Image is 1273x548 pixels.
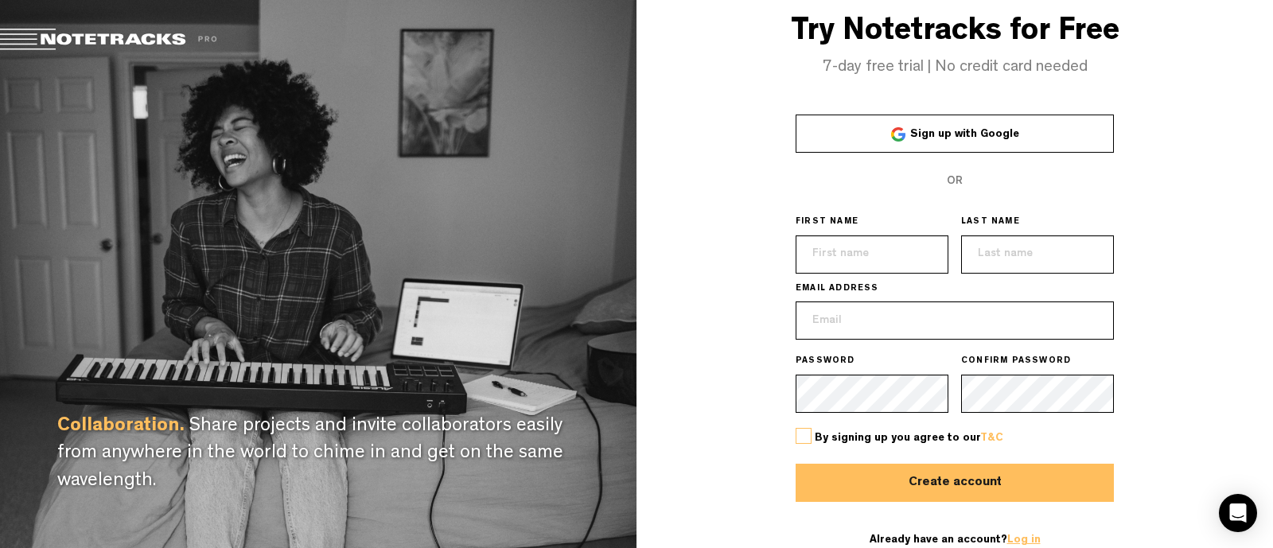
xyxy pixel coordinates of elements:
[796,464,1114,502] button: Create account
[1007,534,1041,546] a: Log in
[910,129,1019,140] span: Sign up with Google
[636,59,1273,76] h4: 7-day free trial | No credit card needed
[961,216,1020,229] span: LAST NAME
[980,433,1003,444] a: T&C
[1219,494,1257,532] div: Open Intercom Messenger
[57,418,563,492] span: Share projects and invite collaborators easily from anywhere in the world to chime in and get on ...
[961,235,1114,274] input: Last name
[961,356,1071,368] span: CONFIRM PASSWORD
[947,176,963,187] span: OR
[636,16,1273,51] h3: Try Notetracks for Free
[57,418,185,437] span: Collaboration.
[796,356,855,368] span: PASSWORD
[870,534,1041,546] span: Already have an account?
[796,301,1114,340] input: Email
[815,433,1003,444] span: By signing up you agree to our
[796,235,948,274] input: First name
[796,283,879,296] span: EMAIL ADDRESS
[796,216,858,229] span: FIRST NAME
